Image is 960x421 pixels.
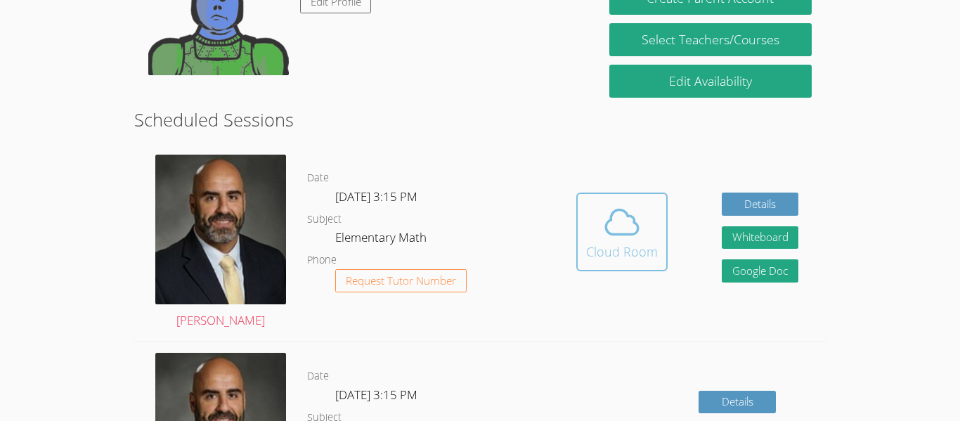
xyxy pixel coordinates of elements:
[134,106,826,133] h2: Scheduled Sessions
[307,169,329,187] dt: Date
[335,188,417,205] span: [DATE] 3:15 PM
[335,228,429,252] dd: Elementary Math
[586,242,658,261] div: Cloud Room
[609,65,812,98] a: Edit Availability
[307,368,329,385] dt: Date
[576,193,668,271] button: Cloud Room
[722,226,799,250] button: Whiteboard
[335,269,467,292] button: Request Tutor Number
[699,391,776,414] a: Details
[346,276,456,286] span: Request Tutor Number
[722,193,799,216] a: Details
[307,252,337,269] dt: Phone
[307,211,342,228] dt: Subject
[722,259,799,283] a: Google Doc
[155,155,286,331] a: [PERSON_NAME]
[335,387,417,403] span: [DATE] 3:15 PM
[155,155,286,304] img: avatar.png
[609,23,812,56] a: Select Teachers/Courses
